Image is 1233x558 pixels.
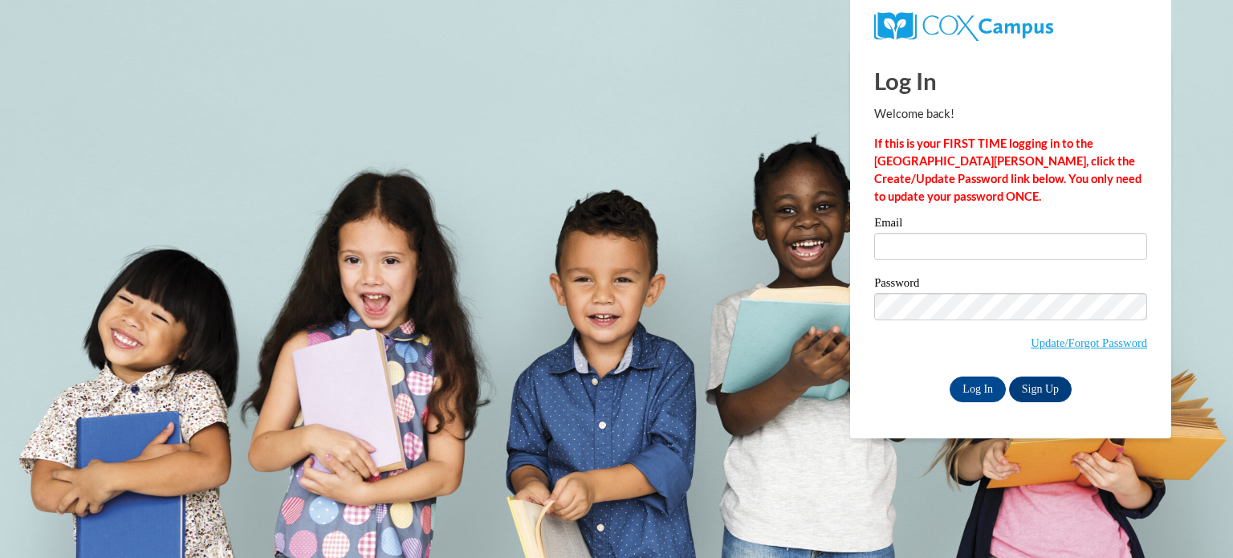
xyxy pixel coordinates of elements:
[874,217,1147,233] label: Email
[1031,336,1147,349] a: Update/Forgot Password
[874,136,1141,203] strong: If this is your FIRST TIME logging in to the [GEOGRAPHIC_DATA][PERSON_NAME], click the Create/Upd...
[1009,377,1072,402] a: Sign Up
[874,277,1147,293] label: Password
[874,12,1053,41] img: COX Campus
[874,18,1053,32] a: COX Campus
[950,377,1006,402] input: Log In
[874,105,1147,123] p: Welcome back!
[874,64,1147,97] h1: Log In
